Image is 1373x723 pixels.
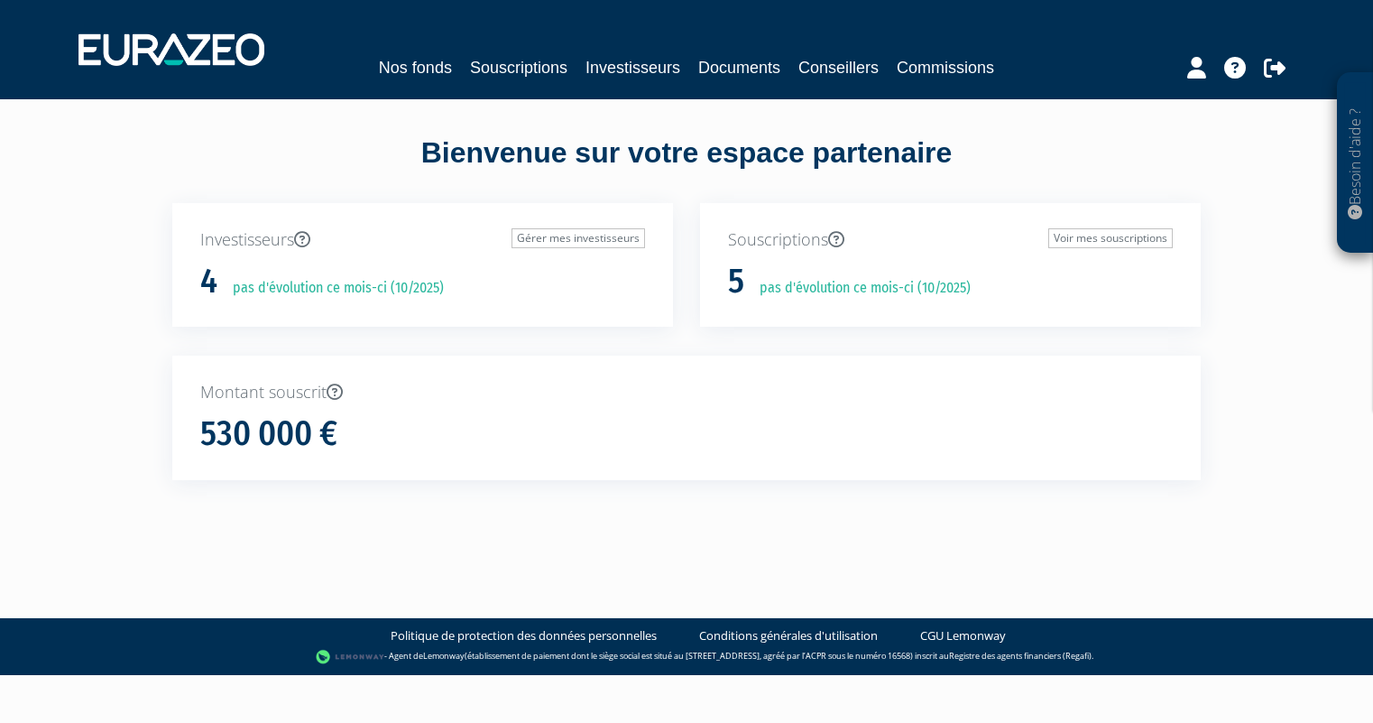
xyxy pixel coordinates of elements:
a: Voir mes souscriptions [1048,228,1173,248]
a: Gérer mes investisseurs [511,228,645,248]
p: Investisseurs [200,228,645,252]
p: pas d'évolution ce mois-ci (10/2025) [220,278,444,299]
p: Besoin d'aide ? [1345,82,1366,245]
a: Commissions [897,55,994,80]
div: - Agent de (établissement de paiement dont le siège social est situé au [STREET_ADDRESS], agréé p... [18,648,1355,666]
a: Conseillers [798,55,879,80]
a: Lemonway [423,650,465,662]
img: logo-lemonway.png [316,648,385,666]
a: Registre des agents financiers (Regafi) [949,650,1092,662]
a: Nos fonds [379,55,452,80]
a: CGU Lemonway [920,627,1006,644]
img: 1732889491-logotype_eurazeo_blanc_rvb.png [78,33,264,66]
p: Montant souscrit [200,381,1173,404]
a: Souscriptions [470,55,567,80]
a: Documents [698,55,780,80]
h1: 4 [200,263,217,301]
p: Souscriptions [728,228,1173,252]
div: Bienvenue sur votre espace partenaire [159,133,1214,203]
a: Politique de protection des données personnelles [391,627,657,644]
a: Conditions générales d'utilisation [699,627,878,644]
a: Investisseurs [585,55,680,80]
h1: 5 [728,263,744,301]
p: pas d'évolution ce mois-ci (10/2025) [747,278,971,299]
h1: 530 000 € [200,415,337,453]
